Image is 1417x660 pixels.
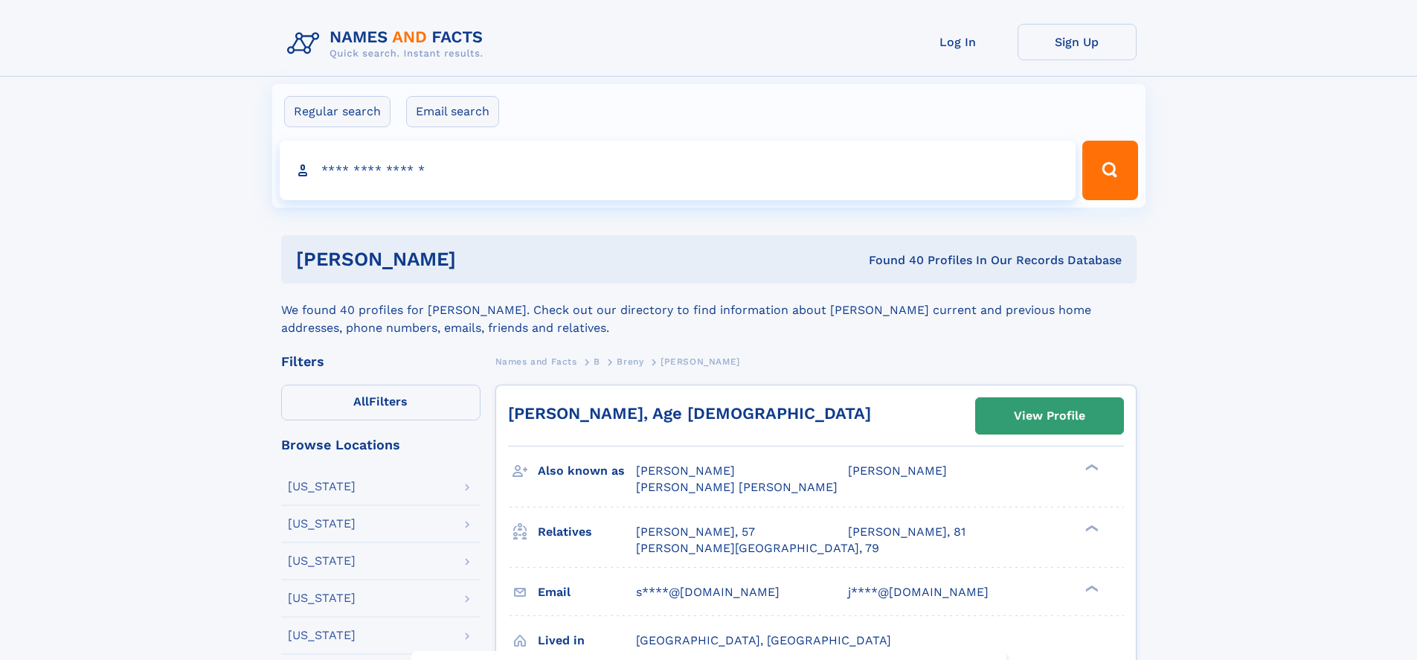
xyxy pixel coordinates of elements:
[538,519,636,545] h3: Relatives
[281,385,481,420] label: Filters
[899,24,1018,60] a: Log In
[1014,399,1085,433] div: View Profile
[636,633,891,647] span: [GEOGRAPHIC_DATA], [GEOGRAPHIC_DATA]
[636,480,838,494] span: [PERSON_NAME] [PERSON_NAME]
[636,524,755,540] a: [PERSON_NAME], 57
[976,398,1123,434] a: View Profile
[538,458,636,484] h3: Also known as
[288,518,356,530] div: [US_STATE]
[848,524,965,540] a: [PERSON_NAME], 81
[281,355,481,368] div: Filters
[280,141,1076,200] input: search input
[594,356,600,367] span: B
[1082,523,1099,533] div: ❯
[288,629,356,641] div: [US_STATE]
[661,356,740,367] span: [PERSON_NAME]
[406,96,499,127] label: Email search
[1082,141,1137,200] button: Search Button
[281,24,495,64] img: Logo Names and Facts
[508,404,871,423] a: [PERSON_NAME], Age [DEMOGRAPHIC_DATA]
[288,592,356,604] div: [US_STATE]
[1082,463,1099,472] div: ❯
[296,250,663,269] h1: [PERSON_NAME]
[636,464,735,478] span: [PERSON_NAME]
[636,540,879,557] a: [PERSON_NAME][GEOGRAPHIC_DATA], 79
[288,555,356,567] div: [US_STATE]
[594,352,600,371] a: B
[848,464,947,478] span: [PERSON_NAME]
[662,252,1122,269] div: Found 40 Profiles In Our Records Database
[617,352,643,371] a: Breny
[284,96,391,127] label: Regular search
[538,628,636,653] h3: Lived in
[353,394,369,409] span: All
[1082,583,1099,593] div: ❯
[288,481,356,493] div: [US_STATE]
[281,438,481,452] div: Browse Locations
[281,283,1137,337] div: We found 40 profiles for [PERSON_NAME]. Check out our directory to find information about [PERSON...
[495,352,577,371] a: Names and Facts
[538,580,636,605] h3: Email
[617,356,643,367] span: Breny
[1018,24,1137,60] a: Sign Up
